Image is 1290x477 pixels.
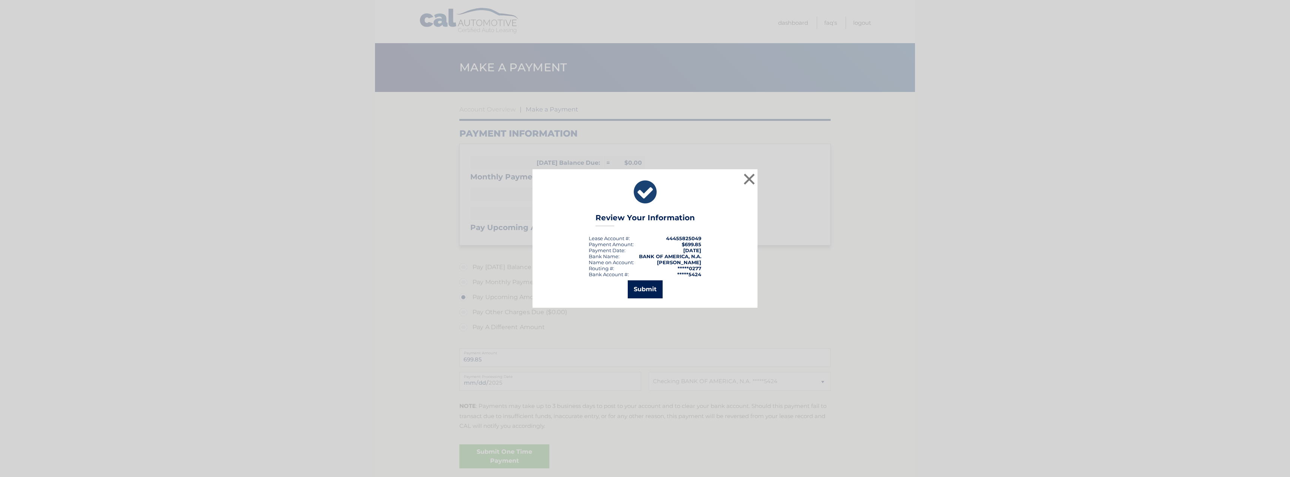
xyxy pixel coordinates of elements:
[589,259,634,265] div: Name on Account:
[683,247,701,253] span: [DATE]
[628,280,663,298] button: Submit
[589,247,624,253] span: Payment Date
[666,235,701,241] strong: 44455825049
[742,172,757,187] button: ×
[682,241,701,247] span: $699.85
[595,213,695,226] h3: Review Your Information
[589,235,630,241] div: Lease Account #:
[589,271,629,277] div: Bank Account #:
[639,253,701,259] strong: BANK OF AMERICA, N.A.
[589,265,614,271] div: Routing #:
[589,253,619,259] div: Bank Name:
[589,241,634,247] div: Payment Amount:
[589,247,625,253] div: :
[657,259,701,265] strong: [PERSON_NAME]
